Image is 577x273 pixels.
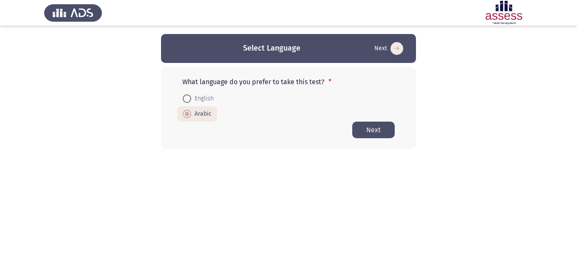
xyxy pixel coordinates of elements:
button: Start assessment [352,122,395,138]
button: Start assessment [372,42,406,55]
img: Assessment logo of OCM R1 ASSESS [475,1,533,25]
img: Assess Talent Management logo [44,1,102,25]
p: What language do you prefer to take this test? [182,78,395,86]
span: English [191,94,214,104]
h3: Select Language [243,43,300,54]
span: Arabic [191,109,212,119]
